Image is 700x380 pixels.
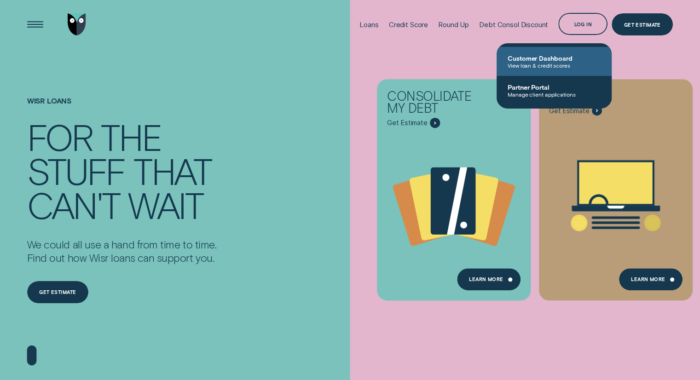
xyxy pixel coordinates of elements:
[508,62,601,69] span: View loan & credit scores
[497,47,612,76] a: Customer DashboardView loan & credit scores
[387,119,427,127] span: Get Estimate
[508,91,601,98] span: Manage client applications
[128,187,203,221] div: wait
[133,153,211,187] div: that
[24,13,46,35] button: Open Menu
[27,153,125,187] div: stuff
[68,13,86,35] img: Wisr
[101,119,161,153] div: the
[612,13,673,35] a: Get Estimate
[539,80,693,295] a: Buy a car - Learn more
[27,281,88,303] a: Get estimate
[27,238,217,265] p: We could all use a hand from time to time. Find out how Wisr loans can support you.
[438,20,469,29] div: Round Up
[497,76,612,105] a: Partner PortalManage client applications
[389,20,428,29] div: Credit Score
[558,13,607,35] button: Log in
[508,54,601,62] span: Customer Dashboard
[27,119,93,153] div: For
[377,80,531,295] a: Consolidate my debt - Learn more
[359,20,378,29] div: Loans
[479,20,548,29] div: Debt Consol Discount
[27,119,217,222] h4: For the stuff that can't wait
[549,107,589,115] span: Get Estimate
[387,90,485,118] div: Consolidate my debt
[457,268,521,290] a: Learn more
[27,97,217,119] h1: Wisr loans
[619,268,682,290] a: Learn More
[508,83,601,91] span: Partner Portal
[27,187,120,221] div: can't
[549,90,647,106] div: Buy a car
